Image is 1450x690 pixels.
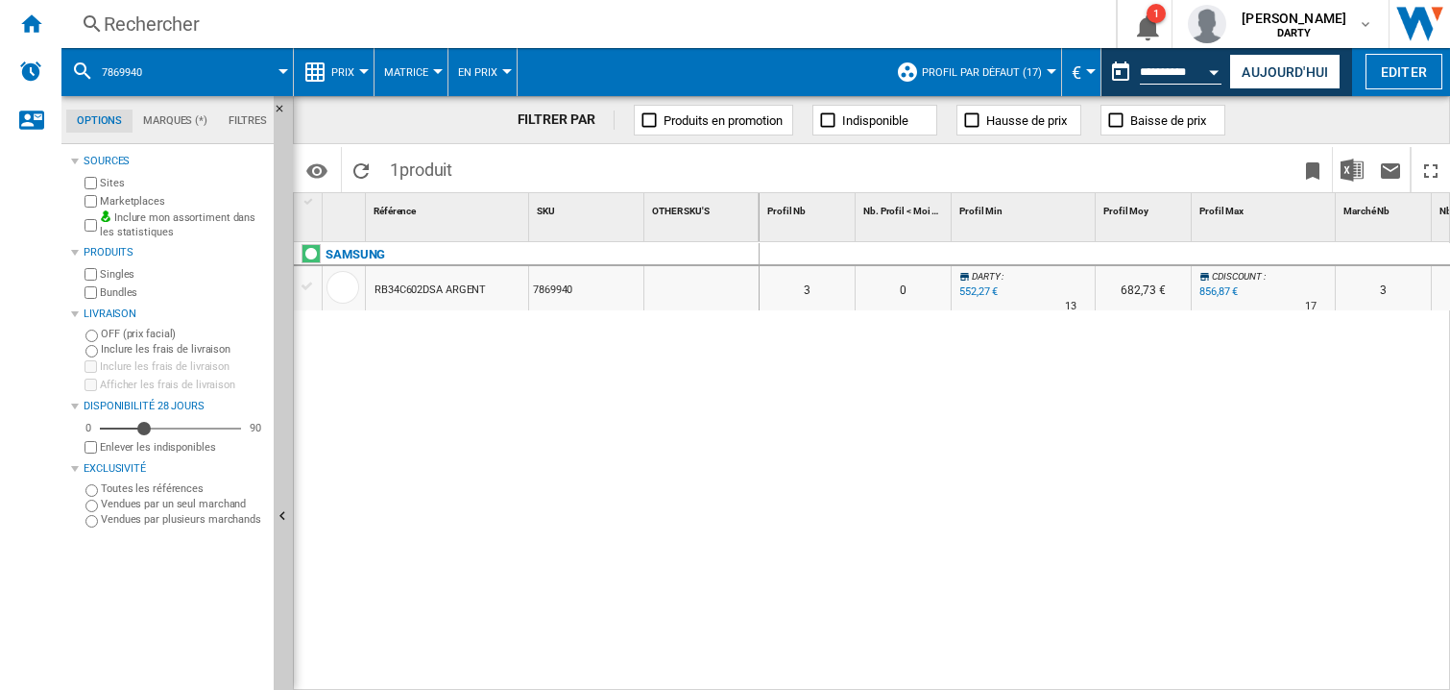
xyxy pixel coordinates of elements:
[1002,271,1003,282] span: :
[1196,283,1238,302] div: Mise à jour : jeudi 31 juillet 2025 23:00
[85,484,98,497] input: Toutes les références
[533,193,643,223] div: Sort None
[101,497,266,511] label: Vendues par un seul marchand
[1242,9,1346,28] span: [PERSON_NAME]
[1264,271,1266,282] span: :
[399,160,452,180] span: produit
[529,266,643,310] div: 7869940
[1196,193,1335,223] div: Sort None
[85,500,98,512] input: Vendues par un seul marchand
[85,330,98,342] input: OFF (prix facial)
[634,105,793,136] button: Produits en promotion
[1305,297,1317,316] div: Délai de livraison : 17 jours
[760,266,855,310] div: 3
[956,283,998,302] div: Mise à jour : jeudi 31 juillet 2025 23:00
[342,147,380,192] button: Recharger
[972,271,1001,282] span: DARTY
[100,176,266,190] label: Sites
[218,110,278,133] md-tab-item: Filtres
[1096,266,1191,310] div: 682,73 €
[298,153,336,187] button: Options
[101,512,266,527] label: Vendues par plusieurs marchands
[1103,206,1148,216] span: Profil Moy
[458,48,507,96] div: En Prix
[1147,4,1166,23] div: 1
[1277,27,1312,39] b: DARTY
[537,206,555,216] span: SKU
[85,379,97,391] input: Afficher les frais de livraison
[370,193,528,223] div: Sort None
[374,206,416,216] span: Référence
[274,96,297,131] button: Masquer
[812,105,937,136] button: Indisponible
[1336,266,1431,310] div: 3
[763,193,855,223] div: Sort None
[104,11,1066,37] div: Rechercher
[303,48,364,96] div: Prix
[767,206,806,216] span: Profil Nb
[85,286,97,299] input: Bundles
[1101,48,1225,96] div: Ce rapport est basé sur une date antérieure à celle d'aujourd'hui.
[84,399,266,414] div: Disponibilité 28 Jours
[648,193,759,223] div: Sort None
[1062,48,1101,96] md-menu: Currency
[375,268,486,312] div: RB34C602DSA ARGENT
[1072,48,1091,96] button: €
[1100,193,1191,223] div: Sort None
[1072,62,1081,83] span: €
[1100,105,1225,136] button: Baisse de prix
[842,113,908,128] span: Indisponible
[955,193,1095,223] div: Sort None
[763,193,855,223] div: Profil Nb Sort None
[100,419,241,438] md-slider: Disponibilité
[85,213,97,237] input: Inclure mon assortiment dans les statistiques
[81,421,96,435] div: 0
[100,359,266,374] label: Inclure les frais de livraison
[652,206,710,216] span: OTHER SKU'S
[1343,206,1390,216] span: Marché Nb
[133,110,218,133] md-tab-item: Marques (*)
[1100,193,1191,223] div: Profil Moy Sort None
[896,48,1051,96] div: Profil par défaut (17)
[384,48,438,96] button: Matrice
[856,266,951,310] div: 0
[100,210,266,240] label: Inclure mon assortiment dans les statistiques
[1365,54,1442,89] button: Editer
[1341,159,1364,182] img: excel-24x24.png
[986,113,1067,128] span: Hausse de prix
[1196,193,1335,223] div: Profil Max Sort None
[84,154,266,169] div: Sources
[384,66,428,79] span: Matrice
[533,193,643,223] div: SKU Sort None
[101,327,266,341] label: OFF (prix facial)
[518,111,616,130] div: FILTRER PAR
[85,360,97,373] input: Inclure les frais de livraison
[100,378,266,392] label: Afficher les frais de livraison
[84,461,266,477] div: Exclusivité
[1101,53,1140,91] button: md-calendar
[458,66,497,79] span: En Prix
[1197,52,1232,86] button: Open calendar
[85,195,97,208] input: Marketplaces
[1340,193,1431,223] div: Marché Nb Sort None
[1130,113,1206,128] span: Baisse de prix
[85,177,97,189] input: Sites
[1412,147,1450,192] button: Plein écran
[370,193,528,223] div: Référence Sort None
[326,193,365,223] div: Sort None
[100,194,266,209] label: Marketplaces
[859,193,951,223] div: Sort None
[1229,54,1341,89] button: Aujourd'hui
[922,66,1042,79] span: Profil par défaut (17)
[1371,147,1410,192] button: Envoyer ce rapport par email
[85,441,97,454] input: Afficher les frais de livraison
[66,110,133,133] md-tab-item: Options
[102,66,142,79] span: 7869940
[922,48,1051,96] button: Profil par défaut (17)
[955,193,1095,223] div: Profil Min Sort None
[331,48,364,96] button: Prix
[1188,5,1226,43] img: profile.jpg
